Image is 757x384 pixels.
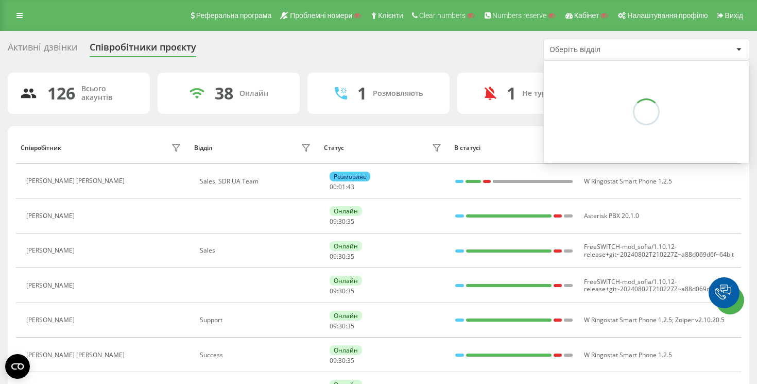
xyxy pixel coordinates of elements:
div: Sales [200,247,314,254]
span: 30 [338,322,346,330]
span: W Ringostat Smart Phone 1.2.5 [584,315,672,324]
div: Онлайн [330,345,362,355]
span: 09 [330,252,337,261]
div: : : [330,288,354,295]
span: 09 [330,287,337,295]
span: 35 [347,217,354,226]
div: : : [330,357,354,364]
div: Співробітники проєкту [90,42,196,58]
div: Support [200,316,314,324]
span: Клієнти [378,11,403,20]
div: Онлайн [330,276,362,286]
span: 35 [347,252,354,261]
span: Вихід [725,11,743,20]
span: Реферальна програма [196,11,272,20]
button: Open CMP widget [5,354,30,379]
span: FreeSWITCH-mod_sofia/1.10.12-release+git~20240802T210227Z~a88d069d6f~64bit [584,242,734,258]
span: W Ringostat Smart Phone 1.2.5 [584,177,672,186]
div: Розмовляють [373,89,423,98]
div: [PERSON_NAME] [26,282,77,289]
div: Онлайн [330,311,362,321]
span: 30 [338,287,346,295]
span: 09 [330,356,337,365]
div: [PERSON_NAME] [26,316,77,324]
div: Оберіть відділ [549,45,673,54]
span: 30 [338,217,346,226]
div: [PERSON_NAME] [26,247,77,254]
span: 00 [330,182,337,191]
div: : : [330,183,354,191]
span: 01 [338,182,346,191]
div: Онлайн [239,89,268,98]
div: Статус [324,144,344,152]
div: Співробітник [21,144,61,152]
div: : : [330,218,354,225]
div: : : [330,253,354,260]
div: 126 [47,84,75,103]
div: : : [330,323,354,330]
div: Всього акаунтів [81,85,137,102]
span: W Ringostat Smart Phone 1.2.5 [584,350,672,359]
span: 09 [330,217,337,226]
span: FreeSWITCH-mod_sofia/1.10.12-release+git~20240802T210227Z~a88d069d6f~64bit [584,277,734,293]
span: Кабінет [574,11,599,20]
span: 35 [347,356,354,365]
div: Sales, SDR UA Team [200,178,314,185]
span: Проблемні номери [290,11,352,20]
span: 30 [338,252,346,261]
span: 30 [338,356,346,365]
span: Налаштування профілю [627,11,708,20]
div: Активні дзвінки [8,42,77,58]
div: 1 [357,84,367,103]
div: В статусі [454,144,573,152]
div: Success [200,352,314,359]
div: 38 [215,84,233,103]
div: Розмовляє [330,172,370,181]
div: Онлайн [330,206,362,216]
span: 09 [330,322,337,330]
div: 1 [507,84,516,103]
span: Zoiper v2.10.20.5 [675,315,725,324]
span: Clear numbers [419,11,466,20]
div: Відділ [194,144,212,152]
span: Numbers reserve [492,11,546,20]
div: [PERSON_NAME] [PERSON_NAME] [26,352,127,359]
span: 35 [347,322,354,330]
div: Онлайн [330,241,362,251]
div: [PERSON_NAME] [PERSON_NAME] [26,177,127,185]
span: 43 [347,182,354,191]
span: Asterisk PBX 20.1.0 [584,211,639,220]
span: 35 [347,287,354,295]
div: [PERSON_NAME] [26,212,77,220]
div: Не турбувати [522,89,572,98]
